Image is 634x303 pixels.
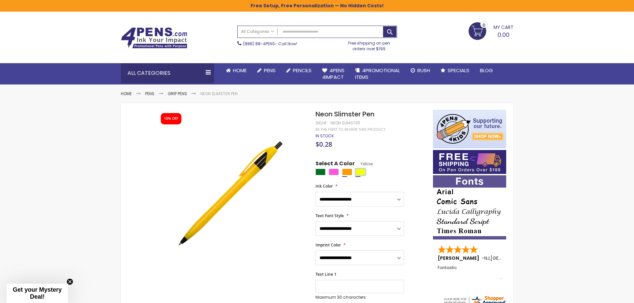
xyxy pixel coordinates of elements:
[433,175,506,239] img: font-personalization-examples
[7,284,68,303] div: Get your Mystery Deal!Close teaser
[317,63,350,85] a: 4Pens4impact
[433,150,506,174] img: Free shipping on orders over $199
[316,140,332,149] span: $0.28
[121,63,214,83] div: All Categories
[483,22,485,28] span: 0
[281,63,317,78] a: Pencils
[164,116,178,121] div: 10% OFF
[355,169,365,175] div: Yellow
[121,91,132,96] a: Home
[438,265,502,280] div: Fantastic
[417,67,430,74] span: Rush
[241,29,274,34] span: All Categories
[316,183,333,189] span: Ink Color
[469,22,514,39] a: 0.00 0
[13,286,62,300] span: Get your Mystery Deal!
[316,133,334,139] div: Availability
[121,27,187,49] img: 4Pens Custom Pens and Promotional Products
[145,91,154,96] a: Pens
[484,255,490,261] span: NJ
[264,67,276,74] span: Pens
[155,119,307,271] img: neon_slimster_side_yellow_1.jpg
[233,67,247,74] span: Home
[482,255,539,261] span: - ,
[221,63,252,78] a: Home
[405,63,435,78] a: Rush
[433,110,506,148] img: 4pens 4 kids
[475,63,498,78] a: Blog
[341,38,397,51] div: Free shipping on pen orders over $199
[342,169,352,175] div: Orange
[355,161,373,167] span: Yellow
[316,160,355,169] span: Select A Color
[329,169,339,175] div: Pink
[438,255,482,261] span: [PERSON_NAME]
[498,31,510,39] span: 0.00
[168,91,187,96] a: Grip Pens
[252,63,281,78] a: Pens
[316,133,334,139] span: In stock
[355,67,400,80] span: 4PROMOTIONAL ITEMS
[243,41,297,47] span: - Call Now!
[579,285,634,303] iframe: Google Customer Reviews
[316,271,336,277] span: Text Line 1
[435,63,475,78] a: Specials
[316,295,404,300] p: Maximum 30 characters
[480,67,493,74] span: Blog
[67,278,73,285] button: Close teaser
[238,26,278,37] a: All Categories
[322,67,344,80] span: 4Pens 4impact
[316,169,325,175] div: Green
[448,67,469,74] span: Specials
[316,213,344,219] span: Text Font Style
[200,91,238,96] li: Neon Slimster Pen
[243,41,275,47] a: (888) 88-4PENS
[491,255,539,261] span: [GEOGRAPHIC_DATA]
[316,120,328,126] strong: SKU
[316,242,341,248] span: Imprint Color
[350,63,405,85] a: 4PROMOTIONALITEMS
[316,127,385,132] a: Be the first to review this product
[330,120,360,126] div: Neon Slimster
[293,67,312,74] span: Pencils
[316,109,374,119] span: Neon Slimster Pen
